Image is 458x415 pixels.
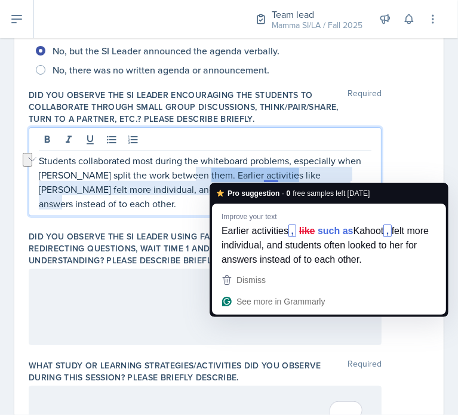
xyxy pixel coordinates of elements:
[348,89,382,125] span: Required
[39,153,371,211] p: Students collaborated most during the whiteboard problems, especially when [PERSON_NAME] split th...
[53,45,279,57] span: No, but the SI Leader announced the agenda verbally.
[29,230,348,266] label: Did you observe the SI Leader using facilitation skills like redirecting questions, wait time 1 a...
[39,153,371,211] div: To enrich screen reader interactions, please activate Accessibility in Grammarly extension settings
[39,274,371,303] div: To enrich screen reader interactions, please activate Accessibility in Grammarly extension settings
[29,89,348,125] label: Did you observe the SI Leader encouraging the students to collaborate through small group discuss...
[29,359,348,383] label: What study or learning strategies/activities did you observe during this session? Please briefly ...
[272,7,362,21] div: Team lead
[348,359,382,383] span: Required
[272,19,362,32] div: Mamma SI/LA / Fall 2025
[53,64,269,76] span: No, there was no written agenda or announcement.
